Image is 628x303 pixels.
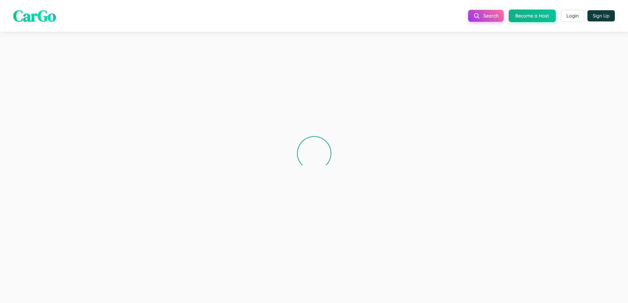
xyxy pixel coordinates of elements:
[13,5,56,27] span: CarGo
[509,10,556,22] button: Become a Host
[561,10,584,22] button: Login
[483,13,498,19] span: Search
[468,10,504,22] button: Search
[587,10,615,21] button: Sign Up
